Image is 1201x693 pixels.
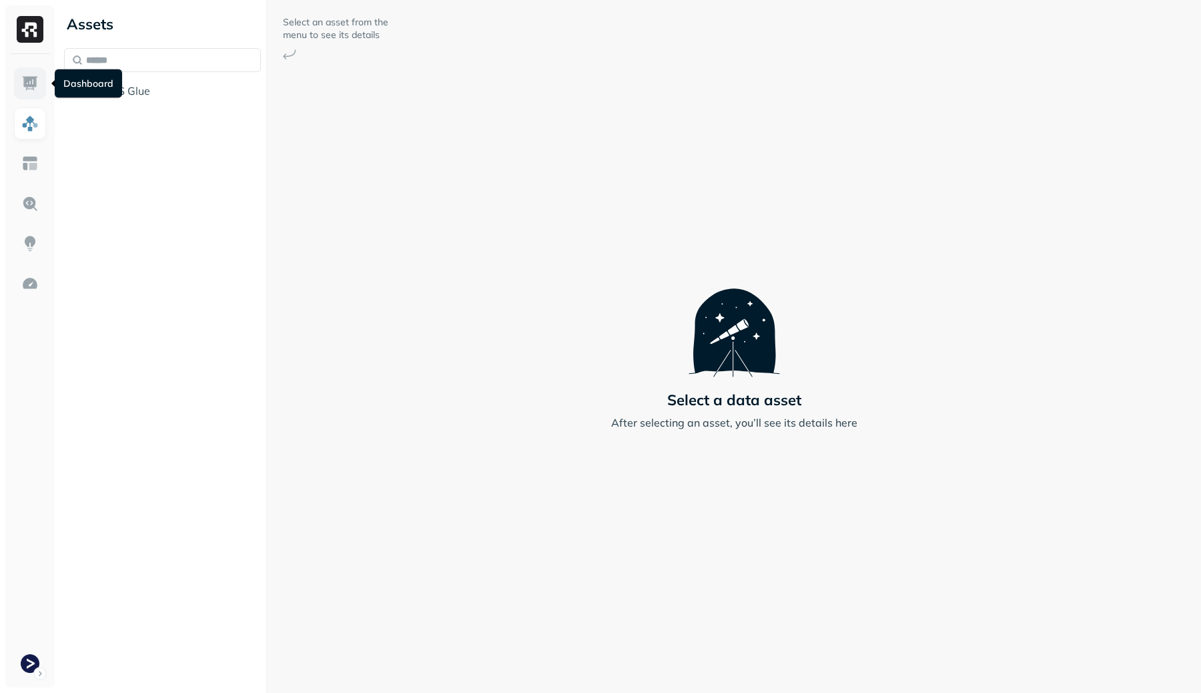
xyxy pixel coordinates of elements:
[21,654,39,673] img: Terminal
[667,391,801,409] p: Select a data asset
[283,49,296,59] img: Arrow
[21,275,39,292] img: Optimization
[55,69,122,98] div: Dashboard
[17,16,43,43] img: Ryft
[21,155,39,172] img: Asset Explorer
[64,13,261,35] div: Assets
[21,75,39,92] img: Dashboard
[21,235,39,252] img: Insights
[611,415,857,431] p: After selecting an asset, you’ll see its details here
[283,16,390,41] p: Select an asset from the menu to see its details
[99,84,150,97] span: AWS Glue
[21,115,39,132] img: Assets
[64,80,261,101] button: AWS Glue
[21,195,39,212] img: Query Explorer
[689,262,780,377] img: Telescope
